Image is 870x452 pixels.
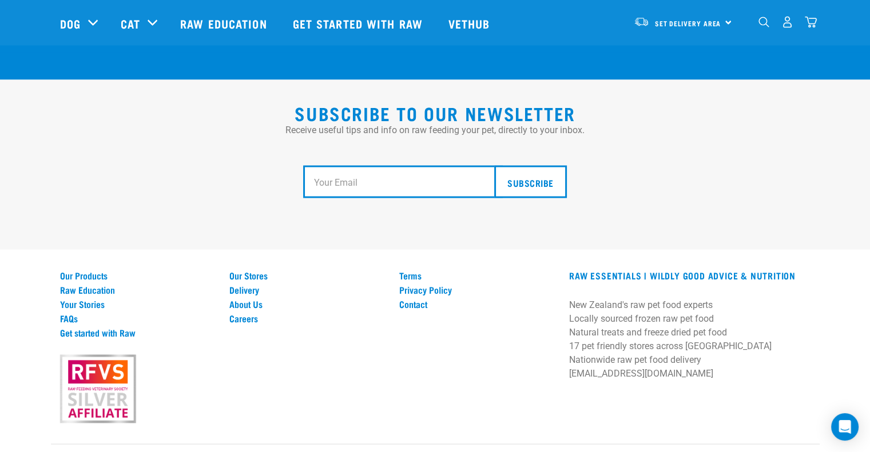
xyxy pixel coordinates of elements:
[169,1,281,46] a: Raw Education
[60,123,811,137] p: Receive useful tips and info on raw feeding your pet, directly to your inbox.
[758,17,769,27] img: home-icon-1@2x.png
[229,313,386,323] a: Careers
[399,284,555,294] a: Privacy Policy
[229,298,386,309] a: About Us
[634,17,649,27] img: van-moving.png
[303,165,503,198] input: Your Email
[655,21,721,25] span: Set Delivery Area
[60,313,216,323] a: FAQs
[569,270,810,280] h3: RAW ESSENTIALS | Wildly Good Advice & Nutrition
[229,284,386,294] a: Delivery
[60,298,216,309] a: Your Stories
[494,165,566,198] input: Subscribe
[399,298,555,309] a: Contact
[805,16,817,28] img: home-icon@2x.png
[781,16,793,28] img: user.png
[60,270,216,280] a: Our Products
[55,353,141,425] img: rfvs.png
[569,298,810,380] p: New Zealand's raw pet food experts Locally sourced frozen raw pet food Natural treats and freeze ...
[60,15,81,32] a: Dog
[60,284,216,294] a: Raw Education
[437,1,504,46] a: Vethub
[831,413,859,441] div: Open Intercom Messenger
[60,102,811,123] h2: Subscribe to our Newsletter
[399,270,555,280] a: Terms
[121,15,140,32] a: Cat
[281,1,437,46] a: Get started with Raw
[229,270,386,280] a: Our Stores
[60,327,216,337] a: Get started with Raw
